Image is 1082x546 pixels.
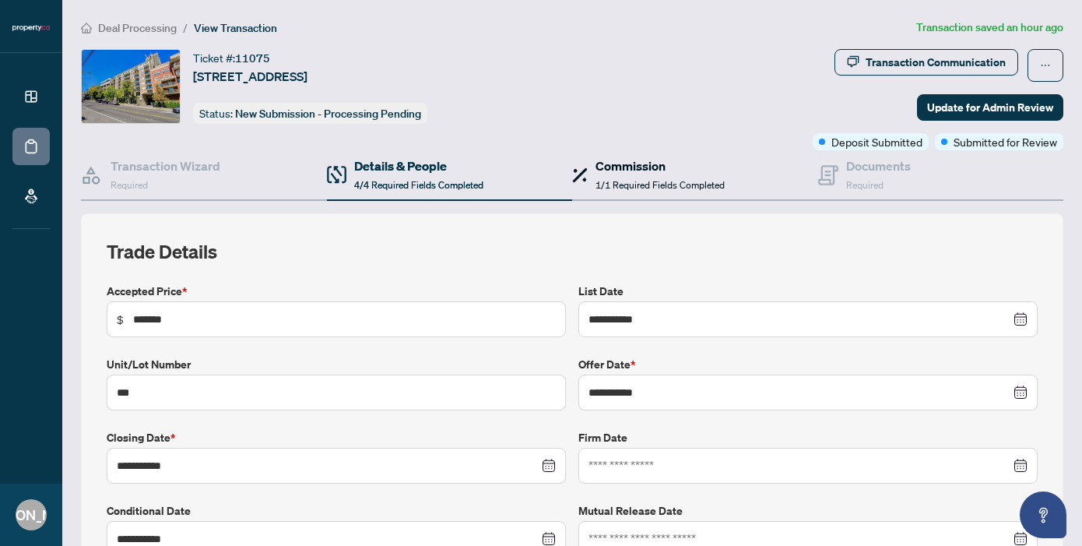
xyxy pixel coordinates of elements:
[193,49,270,67] div: Ticket #:
[111,179,148,191] span: Required
[954,133,1057,150] span: Submitted for Review
[578,502,1038,520] label: Mutual Release Date
[81,23,92,33] span: home
[578,283,1038,300] label: List Date
[831,133,922,150] span: Deposit Submitted
[117,311,124,328] span: $
[578,356,1038,373] label: Offer Date
[107,239,1038,264] h2: Trade Details
[107,356,566,373] label: Unit/Lot Number
[12,23,50,33] img: logo
[111,157,220,175] h4: Transaction Wizard
[354,179,483,191] span: 4/4 Required Fields Completed
[194,21,277,35] span: View Transaction
[82,50,180,123] img: IMG-C12419256_1.jpg
[193,67,307,86] span: [STREET_ADDRESS]
[916,19,1063,37] article: Transaction saved an hour ago
[235,107,421,121] span: New Submission - Processing Pending
[107,429,566,446] label: Closing Date
[183,19,188,37] li: /
[846,157,911,175] h4: Documents
[1040,60,1051,71] span: ellipsis
[917,94,1063,121] button: Update for Admin Review
[595,157,725,175] h4: Commission
[927,95,1053,120] span: Update for Admin Review
[235,51,270,65] span: 11075
[107,283,566,300] label: Accepted Price
[354,157,483,175] h4: Details & People
[107,502,566,520] label: Conditional Date
[595,179,725,191] span: 1/1 Required Fields Completed
[193,103,427,124] div: Status:
[846,179,884,191] span: Required
[578,429,1038,446] label: Firm Date
[98,21,177,35] span: Deal Processing
[1020,491,1066,538] button: Open asap
[866,50,1006,75] div: Transaction Communication
[834,49,1018,76] button: Transaction Communication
